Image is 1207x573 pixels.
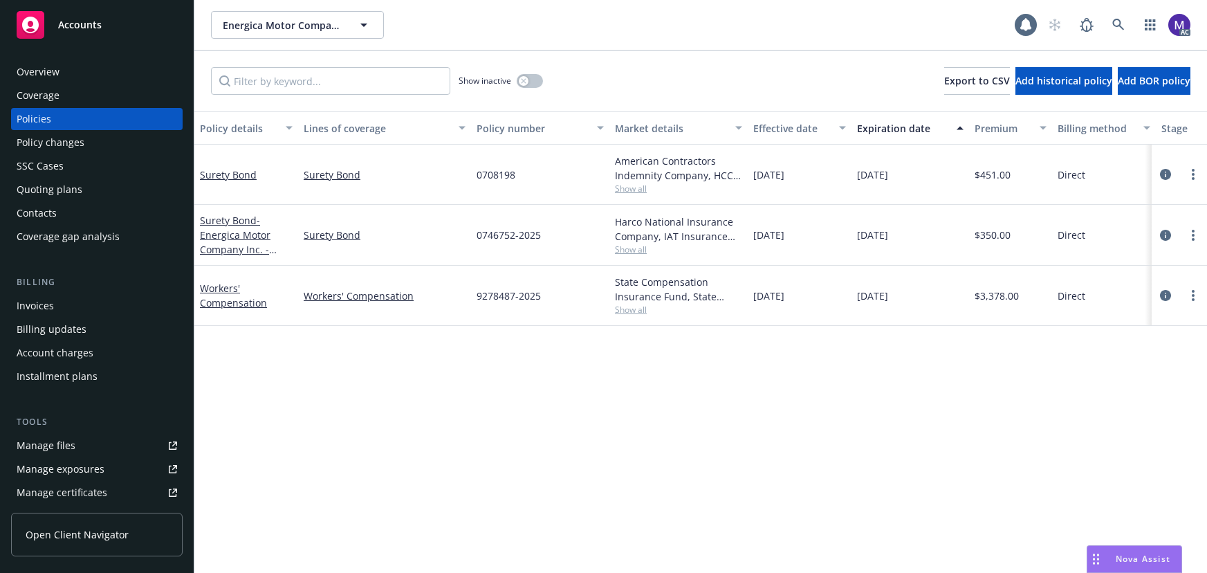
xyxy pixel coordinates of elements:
button: Effective date [748,111,851,145]
span: Open Client Navigator [26,527,129,542]
span: Show all [615,304,742,316]
div: Manage exposures [17,458,104,480]
a: Manage exposures [11,458,183,480]
a: more [1185,166,1201,183]
span: Nova Assist [1116,553,1170,565]
button: Export to CSV [944,67,1010,95]
button: Policy number [471,111,609,145]
a: circleInformation [1157,166,1174,183]
button: Nova Assist [1087,545,1182,573]
a: Search [1105,11,1132,39]
button: Lines of coverage [298,111,471,145]
div: Market details [615,121,727,136]
span: 0746752-2025 [477,228,541,242]
span: [DATE] [857,228,888,242]
a: Coverage gap analysis [11,226,183,248]
div: Account charges [17,342,93,364]
a: SSC Cases [11,155,183,177]
span: [DATE] [753,289,784,303]
a: Invoices [11,295,183,317]
div: Effective date [753,121,831,136]
a: Workers' Compensation [200,282,267,309]
div: Installment plans [17,365,98,388]
span: Direct [1058,289,1085,303]
div: Stage [1161,121,1204,136]
span: Accounts [58,19,102,30]
div: Quoting plans [17,179,82,201]
button: Add historical policy [1015,67,1112,95]
a: Billing updates [11,318,183,340]
button: Expiration date [851,111,969,145]
a: Account charges [11,342,183,364]
button: Billing method [1052,111,1156,145]
button: Market details [609,111,748,145]
a: Contacts [11,202,183,224]
a: Overview [11,61,183,83]
a: Quoting plans [11,179,183,201]
a: more [1185,287,1201,304]
a: Policies [11,108,183,130]
span: Show all [615,183,742,194]
button: Policy details [194,111,298,145]
span: Direct [1058,167,1085,182]
span: [DATE] [857,289,888,303]
div: Policy number [477,121,589,136]
div: Manage files [17,435,75,457]
div: Coverage gap analysis [17,226,120,248]
input: Filter by keyword... [211,67,450,95]
span: [DATE] [753,167,784,182]
a: Policy changes [11,131,183,154]
span: [DATE] [753,228,784,242]
div: Overview [17,61,59,83]
span: $3,378.00 [975,289,1019,303]
span: Energica Motor Company Inc. [223,18,342,33]
div: Drag to move [1087,546,1105,572]
div: Harco National Insurance Company, IAT Insurance Group, The Surety Place [615,215,742,244]
div: Billing [11,275,183,289]
div: Expiration date [857,121,948,136]
span: Show all [615,244,742,255]
a: Manage certificates [11,482,183,504]
div: Manage certificates [17,482,107,504]
div: Billing updates [17,318,86,340]
a: Surety Bond [200,168,257,181]
div: American Contractors Indemnity Company, HCC Surety, The Surety Place [615,154,742,183]
img: photo [1168,14,1190,36]
a: more [1185,227,1201,244]
span: Export to CSV [944,74,1010,87]
div: Lines of coverage [304,121,450,136]
a: Installment plans [11,365,183,388]
span: 0708198 [477,167,515,182]
a: Switch app [1136,11,1164,39]
span: Direct [1058,228,1085,242]
a: Accounts [11,6,183,44]
button: Add BOR policy [1118,67,1190,95]
div: Invoices [17,295,54,317]
a: Report a Bug [1073,11,1100,39]
div: Billing method [1058,121,1135,136]
a: Workers' Compensation [304,289,466,303]
a: circleInformation [1157,287,1174,304]
div: SSC Cases [17,155,64,177]
div: Coverage [17,84,59,107]
a: Start snowing [1041,11,1069,39]
div: Policy changes [17,131,84,154]
div: Policies [17,108,51,130]
div: Premium [975,121,1031,136]
a: circleInformation [1157,227,1174,244]
span: Add BOR policy [1118,74,1190,87]
span: Add historical policy [1015,74,1112,87]
div: Contacts [17,202,57,224]
span: Show inactive [459,75,511,87]
span: [DATE] [857,167,888,182]
div: State Compensation Insurance Fund, State Compensation Insurance Fund (SCIF) [615,275,742,304]
a: Surety Bond [304,167,466,182]
button: Energica Motor Company Inc. [211,11,384,39]
div: Policy details [200,121,277,136]
a: Surety Bond [304,228,466,242]
a: Surety Bond [200,214,285,271]
a: Manage files [11,435,183,457]
a: Coverage [11,84,183,107]
button: Premium [969,111,1052,145]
